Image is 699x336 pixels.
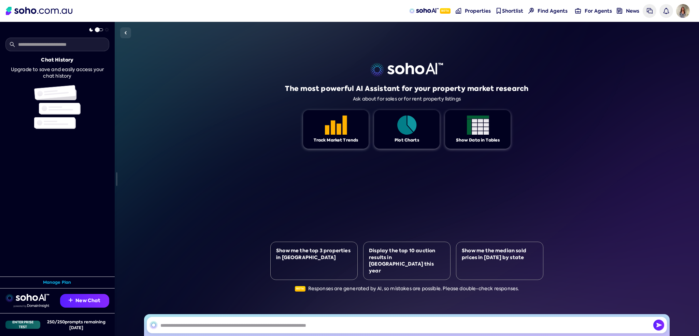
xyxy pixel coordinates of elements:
img: Recommendation icon [69,298,73,302]
h1: The most powerful AI Assistant for your property market research [285,84,528,93]
img: for-agents-nav icon [575,8,581,14]
img: bell icon [663,8,669,14]
img: news-nav icon [617,8,623,14]
div: Enterprise Test [5,321,40,329]
img: Feature 1 icon [396,116,418,135]
span: News [626,8,639,14]
img: sohoai logo [370,63,443,77]
div: Upgrade to save and easily access your chat history [5,66,109,80]
div: 250 / 250 prompts remaining [DATE] [43,319,109,331]
span: For Agents [585,8,612,14]
div: Show me the median sold prices in [DATE] by state [462,247,538,261]
div: Responses are generated by AI, so mistakes are possible. Please double-check responses. [295,285,519,292]
img: Feature 1 icon [467,116,489,135]
img: Send icon [653,320,664,331]
div: Show Data in Tables [456,137,500,143]
a: Notifications [659,4,673,18]
div: Chat History [41,57,73,64]
img: sohoAI logo [409,8,438,14]
span: Beta [295,286,305,292]
div: Show me the top 3 properties in [GEOGRAPHIC_DATA] [276,247,352,261]
div: Track Market Trends [314,137,358,143]
button: New Chat [60,294,109,308]
span: Shortlist [502,8,523,14]
img: Data provided by Domain Insight [14,304,49,308]
img: Chat history illustration [34,85,81,129]
a: Messages [643,4,656,18]
img: Find agents icon [528,8,534,14]
div: Display the top 10 auction results in [GEOGRAPHIC_DATA] this year [369,247,445,274]
span: Beta [440,8,451,14]
span: Find Agents [538,8,568,14]
div: Plot Charts [395,137,419,143]
div: Ask about for sales or for rent property listings [353,96,461,102]
button: Send [653,320,664,331]
img: sohoai logo [5,294,49,302]
img: SohoAI logo black [149,321,158,329]
img: shortlist-nav icon [496,8,501,14]
img: properties-nav icon [456,8,461,14]
img: messages icon [647,8,653,14]
img: Sidebar toggle icon [122,29,130,37]
a: Manage Plan [43,280,71,285]
img: Feature 1 icon [325,116,347,135]
img: Avatar of Isabelle dB [676,4,690,18]
span: Properties [465,8,491,14]
img: Soho Logo [6,7,72,15]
